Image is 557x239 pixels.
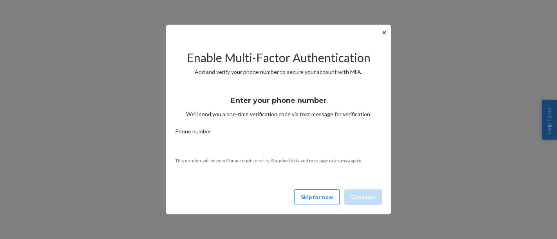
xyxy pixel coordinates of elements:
[175,68,382,76] p: Add and verify your phone number to secure your account with MFA.
[344,189,382,205] button: Continue
[294,189,340,205] button: Skip for now
[380,28,388,37] button: ✕
[175,157,382,164] p: This number will be used for account security. Standard data and message rates may apply.
[175,51,382,64] h2: Enable Multi-Factor Authentication
[231,95,327,106] h3: Enter your phone number
[175,89,382,118] div: We’ll send you a one-time verification code via text message for verification.
[175,128,211,138] span: Phone number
